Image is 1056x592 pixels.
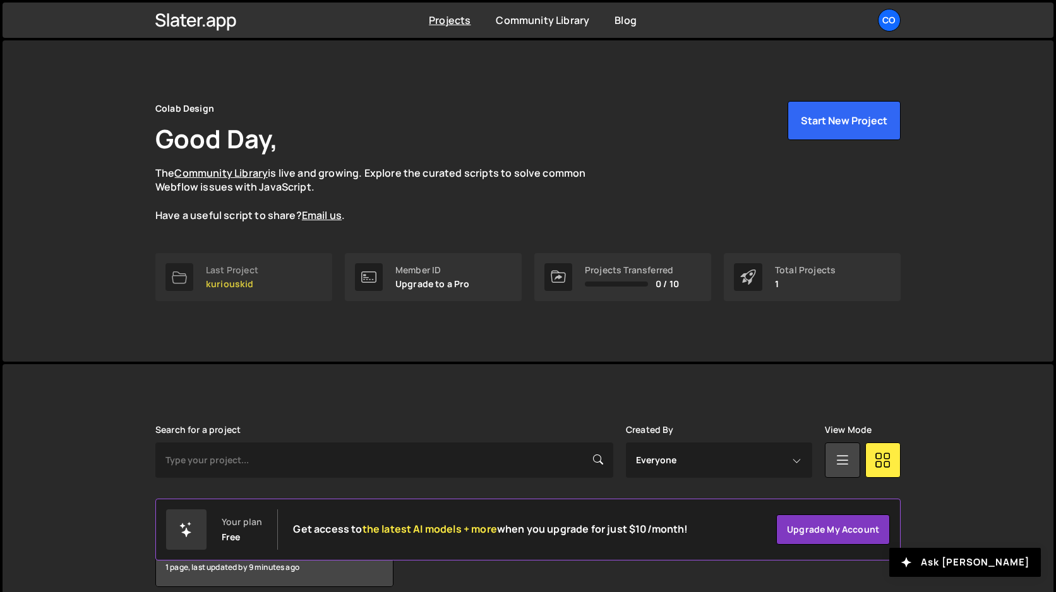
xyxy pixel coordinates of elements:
a: Community Library [496,13,589,27]
a: Last Project kuriouskid [155,253,332,301]
h1: Good Day, [155,121,278,156]
a: Upgrade my account [776,514,890,545]
button: Start New Project [788,101,901,140]
div: Free [222,532,241,542]
div: Colab Design [155,101,214,116]
a: Projects [429,13,471,27]
p: 1 [775,279,836,289]
div: 1 page, last updated by 9 minutes ago [156,548,393,586]
div: Total Projects [775,265,836,275]
span: the latest AI models + more [363,522,497,536]
p: Upgrade to a Pro [395,279,470,289]
div: Projects Transferred [585,265,679,275]
h2: Get access to when you upgrade for just $10/month! [293,523,688,535]
p: The is live and growing. Explore the curated scripts to solve common Webflow issues with JavaScri... [155,166,610,223]
div: Your plan [222,517,262,527]
input: Type your project... [155,442,613,478]
a: Blog [615,13,637,27]
div: Member ID [395,265,470,275]
button: Ask [PERSON_NAME] [889,548,1041,577]
p: kuriouskid [206,279,258,289]
a: Email us [302,208,342,222]
label: Search for a project [155,425,241,435]
a: Co [878,9,901,32]
div: Last Project [206,265,258,275]
label: View Mode [825,425,872,435]
span: 0 / 10 [656,279,679,289]
label: Created By [626,425,674,435]
a: Community Library [174,166,268,180]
